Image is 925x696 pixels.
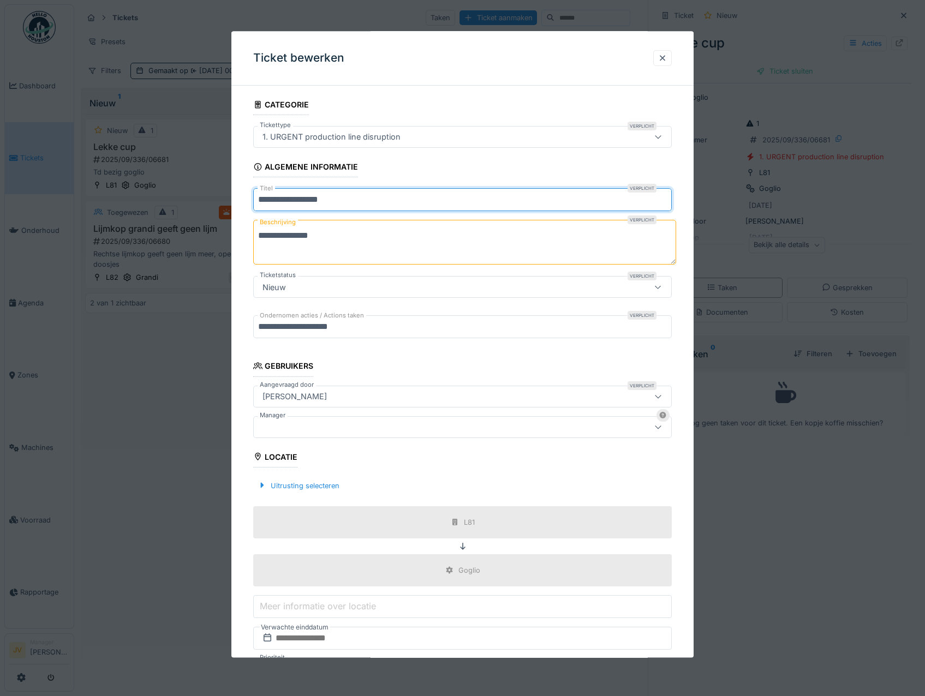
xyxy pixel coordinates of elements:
div: Locatie [253,449,298,467]
div: Verplicht [628,381,657,390]
label: Ondernomen acties / Actions taken [258,311,366,321]
label: Ticketstatus [258,271,298,280]
div: [PERSON_NAME] [258,391,331,403]
div: Categorie [253,97,309,115]
div: Goglio [458,565,480,575]
div: Uitrusting selecteren [253,478,344,493]
label: Titel [258,184,275,194]
div: Verplicht [628,272,657,281]
label: Beschrijving [258,216,298,230]
label: Manager [258,411,288,420]
label: Meer informatie over locatie [258,600,378,613]
label: Aangevraagd door [258,380,316,389]
div: Verplicht [628,311,657,320]
label: Prioriteit [258,653,287,662]
div: Verplicht [628,216,657,225]
div: L81 [464,517,475,527]
div: Algemene informatie [253,159,359,178]
div: 1. URGENT production line disruption [258,131,405,143]
div: Verplicht [628,122,657,131]
h3: Ticket bewerken [253,51,344,65]
div: Verplicht [628,184,657,193]
label: Verwachte einddatum [260,621,330,633]
label: Tickettype [258,121,293,130]
div: Gebruikers [253,358,314,377]
div: Nieuw [258,281,290,293]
